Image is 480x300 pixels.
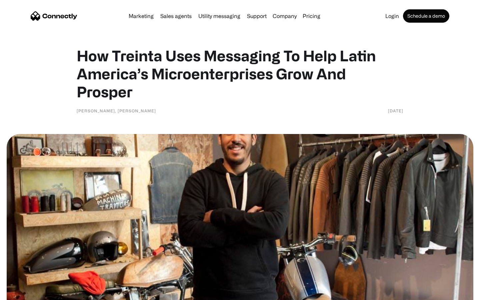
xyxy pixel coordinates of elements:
h1: How Treinta Uses Messaging To Help Latin America’s Microenterprises Grow And Prosper [77,47,403,101]
a: Pricing [300,13,323,19]
div: [DATE] [388,107,403,114]
a: Utility messaging [196,13,243,19]
a: Marketing [126,13,156,19]
a: Sales agents [158,13,194,19]
aside: Language selected: English [7,288,40,298]
div: Company [273,11,297,21]
div: [PERSON_NAME], [PERSON_NAME] [77,107,156,114]
a: Support [244,13,269,19]
a: Schedule a demo [403,9,449,23]
ul: Language list [13,288,40,298]
a: Login [383,13,402,19]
